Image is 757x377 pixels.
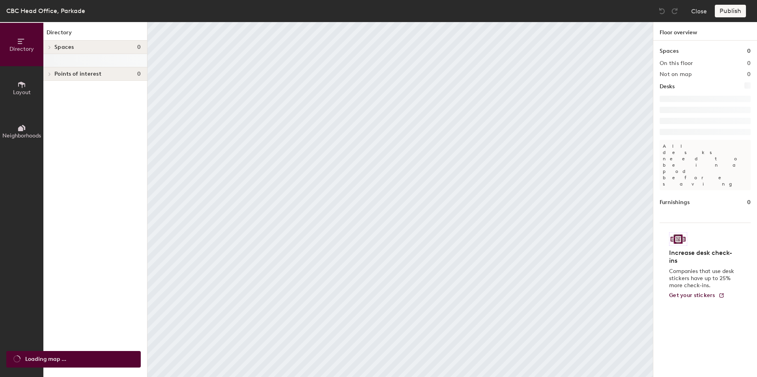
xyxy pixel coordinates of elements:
[660,60,693,67] h2: On this floor
[660,47,679,56] h1: Spaces
[658,7,666,15] img: Undo
[660,198,690,207] h1: Furnishings
[669,249,736,265] h4: Increase desk check-ins
[43,28,147,41] h1: Directory
[669,292,715,299] span: Get your stickers
[147,22,653,377] canvas: Map
[2,132,41,139] span: Neighborhoods
[660,82,675,91] h1: Desks
[747,60,751,67] h2: 0
[747,71,751,78] h2: 0
[747,198,751,207] h1: 0
[13,89,31,96] span: Layout
[691,5,707,17] button: Close
[137,44,141,50] span: 0
[6,6,85,16] div: CBC Head Office, Parkade
[54,71,101,77] span: Points of interest
[660,71,692,78] h2: Not on map
[9,46,34,52] span: Directory
[671,7,679,15] img: Redo
[137,71,141,77] span: 0
[25,355,66,364] span: Loading map ...
[747,47,751,56] h1: 0
[669,292,725,299] a: Get your stickers
[660,140,751,190] p: All desks need to be in a pod before saving
[669,268,736,289] p: Companies that use desk stickers have up to 25% more check-ins.
[669,232,687,246] img: Sticker logo
[54,44,74,50] span: Spaces
[653,22,757,41] h1: Floor overview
